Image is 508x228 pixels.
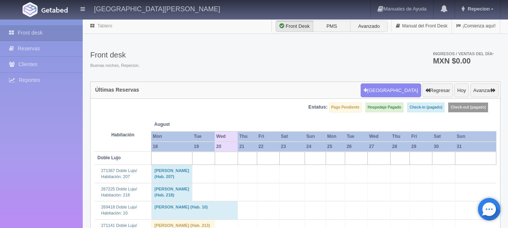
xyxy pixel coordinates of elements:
[345,142,368,152] th: 26
[448,103,488,112] label: Check-out (pagado)
[305,131,326,142] th: Sun
[410,142,432,152] th: 29
[365,103,403,112] label: Hospedaje Pagado
[407,103,444,112] label: Check-in (pagado)
[452,19,500,33] a: ¡Comienza aquí!
[350,21,388,32] label: Avanzado
[305,142,326,152] th: 24
[391,142,410,152] th: 28
[101,187,137,197] a: 267225 Doble Lujo/Habitación: 218
[41,7,68,13] img: Getabed
[90,51,140,59] h3: Front desk
[361,83,421,98] button: [GEOGRAPHIC_DATA]
[97,155,121,160] b: Doble Lujo
[23,2,38,17] img: Getabed
[215,131,238,142] th: Wed
[422,83,453,98] button: Regresar
[90,63,140,69] span: Buenas noches, Repecion.
[257,131,279,142] th: Fri
[433,57,494,65] h3: MXN $0.00
[151,201,238,219] td: [PERSON_NAME] (Hab. 10)
[367,131,390,142] th: Wed
[151,142,192,152] th: 18
[326,131,345,142] th: Mon
[238,142,257,152] th: 21
[95,87,139,93] h4: Últimas Reservas
[470,83,499,98] button: Avanzar
[455,131,496,142] th: Sun
[308,104,328,111] label: Estatus:
[111,132,134,137] strong: Habitación
[454,83,469,98] button: Hoy
[392,19,452,33] a: Manual del Front Desk
[94,4,220,13] h4: [GEOGRAPHIC_DATA][PERSON_NAME]
[433,51,494,56] span: Ingresos / Ventas del día
[279,131,305,142] th: Sat
[101,205,137,215] a: 269418 Doble Lujo/Habitación: 10
[279,142,305,152] th: 23
[151,183,192,201] td: [PERSON_NAME] (Hab. 218)
[326,142,345,152] th: 25
[466,6,490,12] span: Repecion
[345,131,368,142] th: Tue
[276,21,313,32] label: Front Desk
[101,168,137,179] a: 271367 Doble Lujo/Habitación: 207
[151,165,192,183] td: [PERSON_NAME] (Hab. 207)
[257,142,279,152] th: 22
[432,142,455,152] th: 30
[455,142,496,152] th: 31
[367,142,390,152] th: 27
[391,131,410,142] th: Thu
[410,131,432,142] th: Fri
[215,142,238,152] th: 20
[193,142,215,152] th: 19
[97,23,112,29] a: Tablero
[329,103,362,112] label: Pago Pendiente
[313,21,350,32] label: PMS
[432,131,455,142] th: Sat
[238,131,257,142] th: Thu
[154,121,212,128] span: August
[151,131,192,142] th: Mon
[193,131,215,142] th: Tue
